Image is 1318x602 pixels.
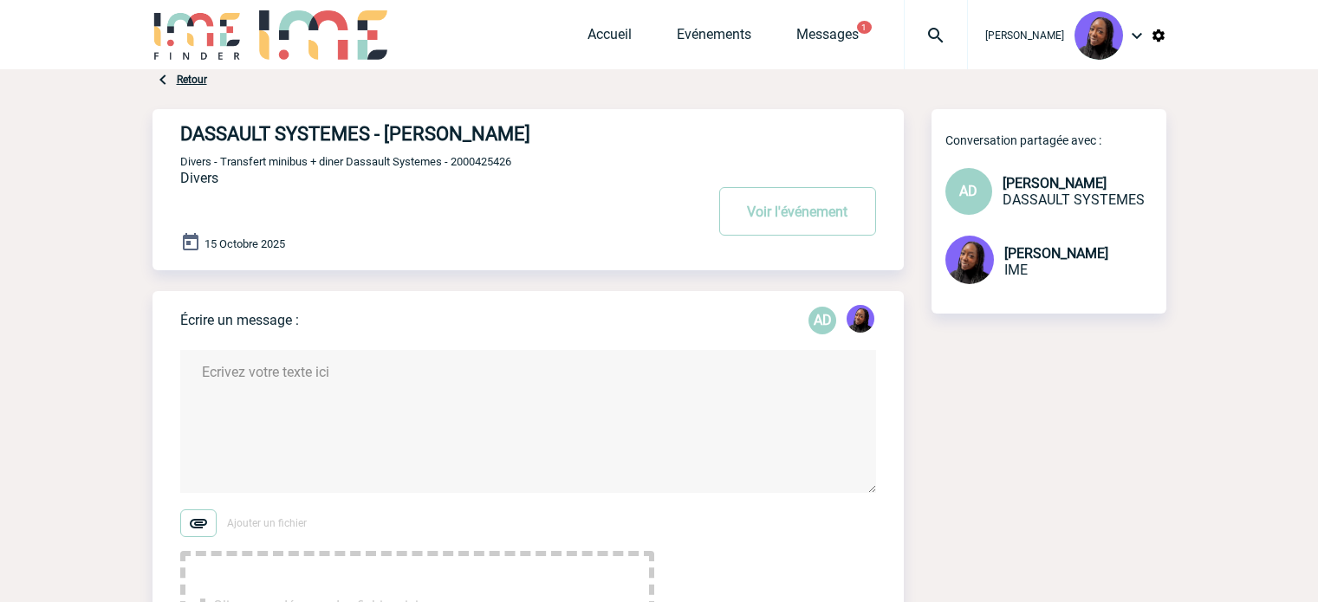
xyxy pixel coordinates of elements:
span: AD [959,183,977,199]
span: [PERSON_NAME] [1003,175,1107,191]
img: 131349-0.png [945,236,994,284]
button: 1 [857,21,872,34]
span: [PERSON_NAME] [985,29,1064,42]
span: Divers [180,170,218,186]
h4: DASSAULT SYSTEMES - [PERSON_NAME] [180,123,653,145]
p: Conversation partagée avec : [945,133,1166,147]
img: 131349-0.png [847,305,874,333]
a: Messages [796,26,859,50]
a: Retour [177,74,207,86]
img: IME-Finder [153,10,243,60]
button: Voir l'événement [719,187,876,236]
span: [PERSON_NAME] [1004,245,1108,262]
span: DASSAULT SYSTEMES [1003,191,1145,208]
img: 131349-0.png [1075,11,1123,60]
span: 15 Octobre 2025 [205,237,285,250]
p: AD [808,307,836,334]
div: Anne-Catherine DELECROIX [808,307,836,334]
a: Evénements [677,26,751,50]
div: Tabaski THIAM [847,305,874,336]
span: Ajouter un fichier [227,517,307,529]
span: IME [1004,262,1028,278]
span: Divers - Transfert minibus + diner Dassault Systemes - 2000425426 [180,155,511,168]
a: Accueil [588,26,632,50]
p: Écrire un message : [180,312,299,328]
